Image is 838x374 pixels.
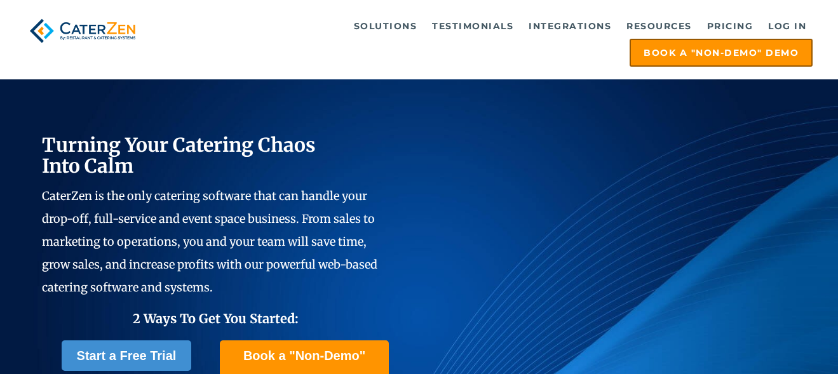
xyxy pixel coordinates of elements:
[762,13,813,39] a: Log in
[62,340,192,371] a: Start a Free Trial
[630,39,813,67] a: Book a "Non-Demo" Demo
[426,13,520,39] a: Testimonials
[42,189,377,295] span: CaterZen is the only catering software that can handle your drop-off, full-service and event spac...
[159,13,813,67] div: Navigation Menu
[620,13,698,39] a: Resources
[522,13,618,39] a: Integrations
[348,13,424,39] a: Solutions
[25,13,140,48] img: caterzen
[725,324,824,360] iframe: Help widget launcher
[42,133,316,178] span: Turning Your Catering Chaos Into Calm
[133,311,299,326] span: 2 Ways To Get You Started:
[701,13,760,39] a: Pricing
